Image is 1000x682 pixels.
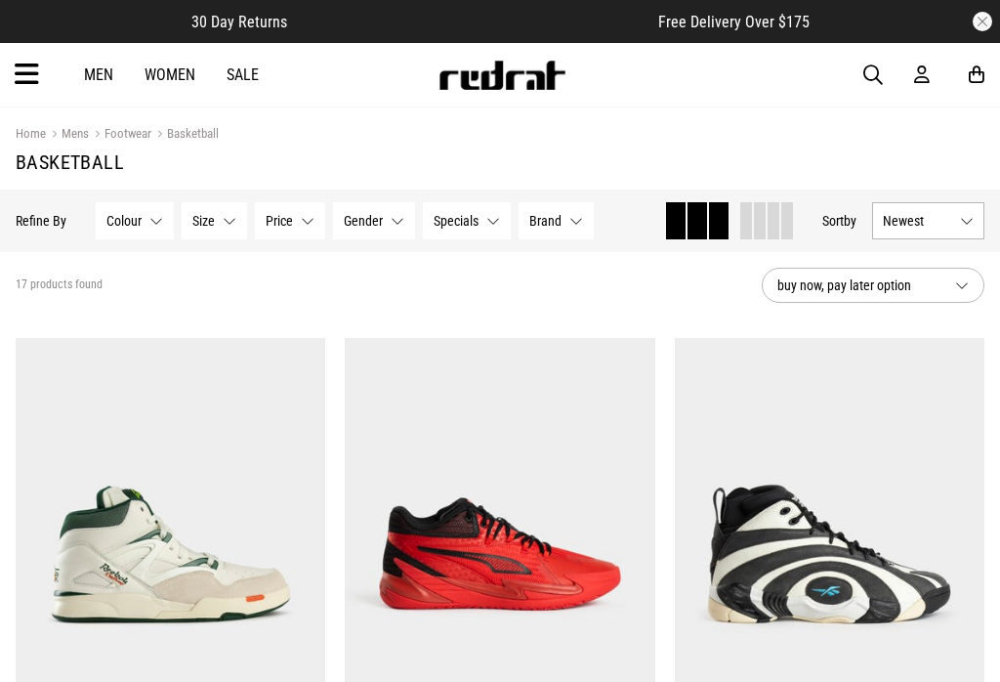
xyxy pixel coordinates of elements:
button: Size [182,202,247,239]
a: Basketball [151,126,219,145]
span: Size [192,213,215,229]
span: Specials [434,213,479,229]
span: Colour [106,213,142,229]
h1: Basketball [16,150,984,174]
a: Sale [227,65,259,84]
span: Brand [529,213,562,229]
a: Footwear [89,126,151,145]
span: Newest [883,213,952,229]
button: buy now, pay later option [762,268,984,303]
button: Newest [872,202,984,239]
span: 17 products found [16,277,103,293]
p: Refine By [16,213,66,229]
span: buy now, pay later option [777,274,939,297]
button: Gender [333,202,415,239]
span: by [844,213,856,229]
span: Free Delivery Over $175 [658,13,810,31]
a: Men [84,65,113,84]
button: Specials [423,202,511,239]
img: Redrat logo [437,61,566,90]
iframe: Customer reviews powered by Trustpilot [326,12,619,31]
button: Colour [96,202,174,239]
button: Sortby [822,209,856,233]
a: Mens [46,126,89,145]
span: 30 Day Returns [191,13,287,31]
a: Women [145,65,195,84]
button: Price [255,202,325,239]
span: Gender [344,213,383,229]
a: Home [16,126,46,141]
button: Brand [519,202,594,239]
span: Price [266,213,293,229]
